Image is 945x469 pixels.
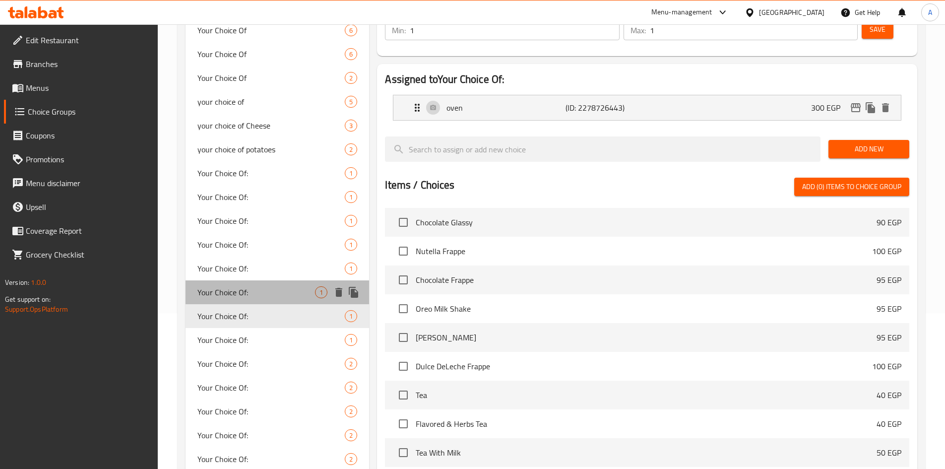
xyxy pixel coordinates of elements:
[197,310,345,322] span: Your Choice Of:
[345,431,357,440] span: 2
[345,169,357,178] span: 1
[630,24,646,36] p: Max:
[186,137,370,161] div: your choice of potatoes2
[385,72,909,87] h2: Assigned to Your Choice Of:
[331,285,346,300] button: delete
[393,241,414,262] span: Select choice
[345,121,357,131] span: 3
[877,389,901,401] p: 40 EGP
[186,328,370,352] div: Your Choice Of:1
[4,219,158,243] a: Coverage Report
[651,6,712,18] div: Menu-management
[877,303,901,315] p: 95 EGP
[197,382,345,394] span: Your Choice Of:
[794,178,909,196] button: Add (0) items to choice group
[393,95,901,120] div: Expand
[4,100,158,124] a: Choice Groups
[186,66,370,90] div: Your Choice Of2
[345,50,357,59] span: 6
[345,72,357,84] div: Choices
[345,358,357,370] div: Choices
[566,102,645,114] p: (ID: 2278726443)
[186,304,370,328] div: Your Choice Of:1
[393,298,414,319] span: Select choice
[186,42,370,66] div: Your Choice Of6
[416,360,872,372] span: Dulce DeLeche Frappe
[416,389,877,401] span: Tea
[197,167,345,179] span: Your Choice Of:
[4,171,158,195] a: Menu disclaimer
[416,245,872,257] span: Nutella Frappe
[345,145,357,154] span: 2
[186,209,370,233] div: Your Choice Of:1
[345,97,357,107] span: 5
[315,288,327,297] span: 1
[26,34,150,46] span: Edit Restaurant
[345,264,357,273] span: 1
[4,147,158,171] a: Promotions
[872,360,901,372] p: 100 EGP
[197,239,345,251] span: Your Choice Of:
[416,332,877,343] span: [PERSON_NAME]
[877,274,901,286] p: 95 EGP
[877,418,901,430] p: 40 EGP
[877,447,901,459] p: 50 EGP
[345,143,357,155] div: Choices
[345,335,357,345] span: 1
[4,28,158,52] a: Edit Restaurant
[197,263,345,274] span: Your Choice Of:
[345,240,357,250] span: 1
[345,359,357,369] span: 2
[446,102,565,114] p: oven
[385,178,454,193] h2: Items / Choices
[4,243,158,267] a: Grocery Checklist
[4,76,158,100] a: Menus
[392,24,406,36] p: Min:
[186,114,370,137] div: your choice of Cheese3
[5,303,68,316] a: Support.OpsPlatform
[5,276,29,289] span: Version:
[878,100,893,115] button: delete
[393,442,414,463] span: Select choice
[928,7,932,18] span: A
[848,100,863,115] button: edit
[31,276,46,289] span: 1.0.0
[393,212,414,233] span: Select choice
[26,201,150,213] span: Upsell
[393,356,414,377] span: Select choice
[345,239,357,251] div: Choices
[197,334,345,346] span: Your Choice Of:
[345,48,357,60] div: Choices
[345,455,357,464] span: 2
[416,418,877,430] span: Flavored & Herbs Tea
[197,429,345,441] span: Your Choice Of:
[5,293,51,306] span: Get support on:
[26,177,150,189] span: Menu disclaimer
[186,233,370,257] div: Your Choice Of:1
[416,447,877,459] span: Tea With Milk
[385,136,820,162] input: search
[345,429,357,441] div: Choices
[877,332,901,343] p: 95 EGP
[186,185,370,209] div: Your Choice Of:1
[197,72,345,84] span: Your Choice Of
[197,405,345,417] span: Your Choice Of:
[186,423,370,447] div: Your Choice Of:2
[345,73,357,83] span: 2
[26,153,150,165] span: Promotions
[345,407,357,416] span: 2
[197,120,345,132] span: your choice of Cheese
[186,257,370,280] div: Your Choice Of:1
[872,245,901,257] p: 100 EGP
[4,195,158,219] a: Upsell
[197,215,345,227] span: Your Choice Of:
[315,286,327,298] div: Choices
[186,352,370,376] div: Your Choice Of:2
[345,263,357,274] div: Choices
[28,106,150,118] span: Choice Groups
[346,285,361,300] button: duplicate
[416,274,877,286] span: Chocolate Frappe
[186,400,370,423] div: Your Choice Of:2
[345,453,357,465] div: Choices
[26,130,150,141] span: Coupons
